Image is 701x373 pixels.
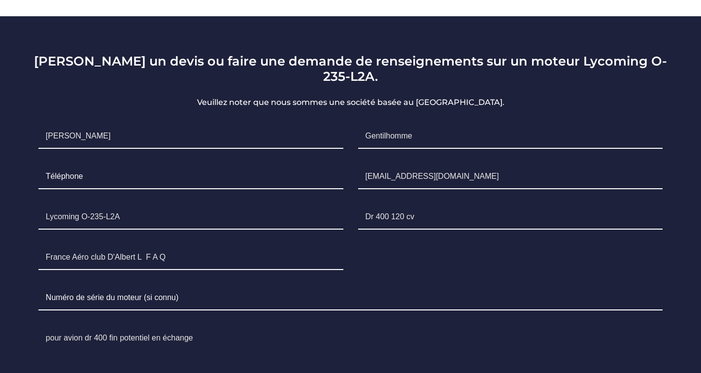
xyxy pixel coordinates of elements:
[38,245,343,270] input: Pays d'origine du moteur*
[358,124,663,149] input: Nom de famille*
[31,53,670,84] h3: [PERSON_NAME] un devis ou faire une demande de renseignements sur un moteur Lycoming O-235-L2A.
[38,286,663,310] input: Numéro de série du moteur (si connu)
[31,97,670,108] p: Veuillez noter que nous sommes une société basée au [GEOGRAPHIC_DATA].
[38,124,343,149] input: Nom* (prénom)
[358,165,663,189] input: E-mail*
[358,205,663,230] input: Avions
[38,165,343,189] input: Téléphone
